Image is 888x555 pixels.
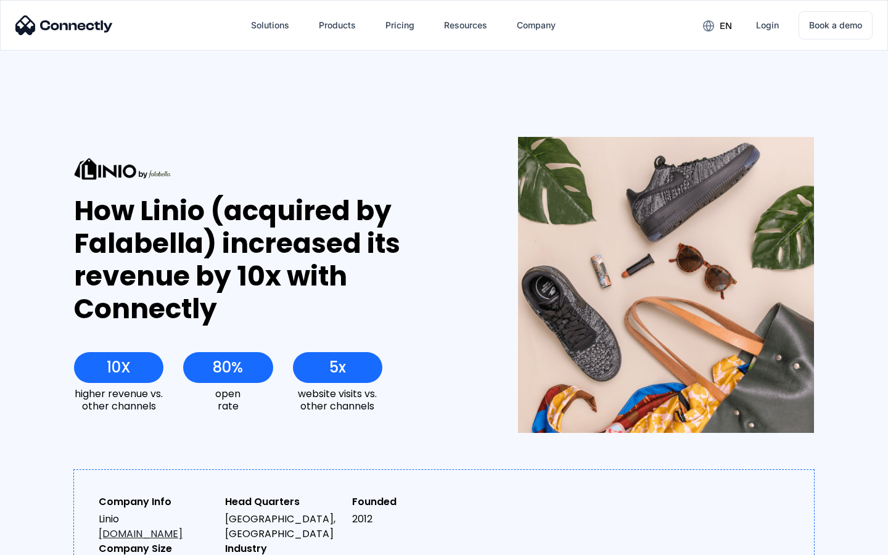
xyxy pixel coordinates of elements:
div: 10X [107,359,131,376]
div: 80% [213,359,243,376]
div: 5x [329,359,346,376]
div: Login [756,17,779,34]
div: Head Quarters [225,495,342,509]
a: Book a demo [799,11,873,39]
ul: Language list [25,533,74,551]
a: Login [746,10,789,40]
div: Pricing [385,17,414,34]
div: Solutions [251,17,289,34]
div: open rate [183,388,273,411]
div: Company Info [99,495,215,509]
div: en [720,17,732,35]
div: [GEOGRAPHIC_DATA], [GEOGRAPHIC_DATA] [225,512,342,541]
div: Founded [352,495,469,509]
div: website visits vs. other channels [293,388,382,411]
img: Connectly Logo [15,15,113,35]
div: Resources [444,17,487,34]
div: How Linio (acquired by Falabella) increased its revenue by 10x with Connectly [74,195,473,325]
div: higher revenue vs. other channels [74,388,163,411]
div: Company [517,17,556,34]
div: Linio [99,512,215,541]
div: Products [319,17,356,34]
div: 2012 [352,512,469,527]
a: Pricing [376,10,424,40]
a: [DOMAIN_NAME] [99,527,183,541]
aside: Language selected: English [12,533,74,551]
